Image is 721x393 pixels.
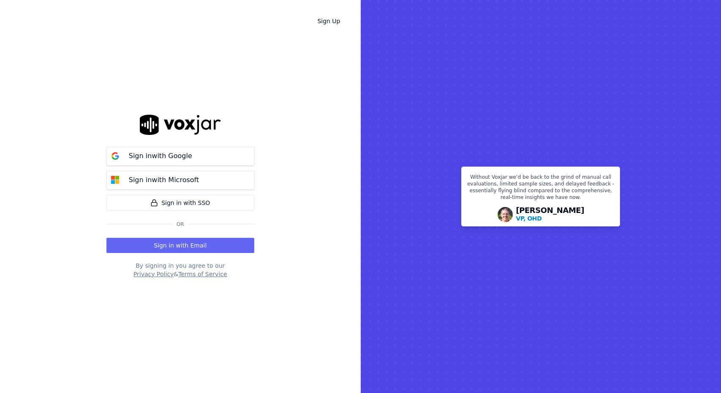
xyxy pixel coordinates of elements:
a: Sign Up [310,13,347,29]
p: VP, OHD [516,214,542,223]
button: Sign inwith Microsoft [106,171,254,190]
p: Sign in with Microsoft [129,175,199,185]
button: Sign inwith Google [106,147,254,166]
div: By signing in you agree to our & [106,261,254,278]
img: logo [140,115,221,135]
div: [PERSON_NAME] [516,207,585,223]
a: Sign in with SSO [106,195,254,211]
button: Terms of Service [178,270,227,278]
img: Avatar [498,207,513,222]
img: microsoft Sign in button [107,172,124,188]
button: Privacy Policy [133,270,174,278]
p: Sign in with Google [129,151,192,161]
span: Or [173,221,188,228]
button: Sign in with Email [106,238,254,253]
p: Without Voxjar we’d be back to the grind of manual call evaluations, limited sample sizes, and de... [467,174,615,204]
img: google Sign in button [107,148,124,164]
